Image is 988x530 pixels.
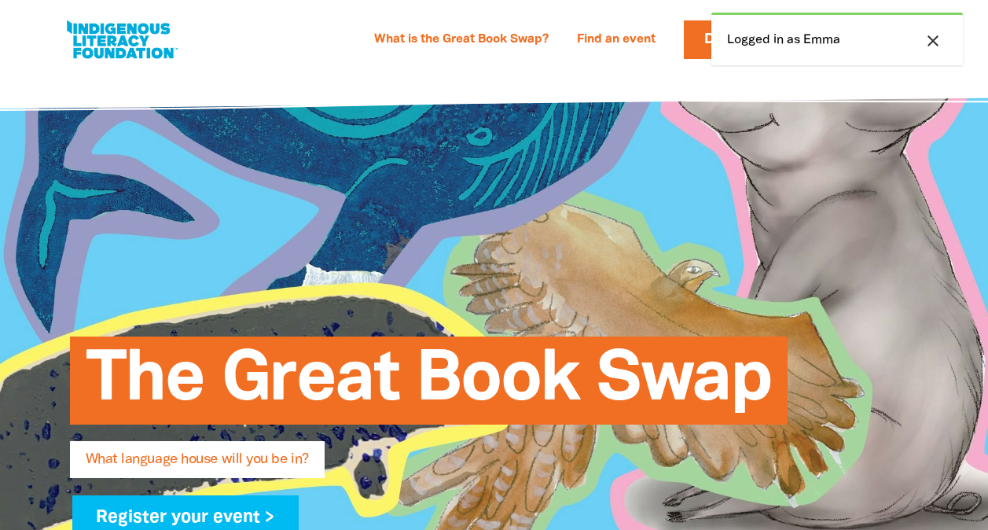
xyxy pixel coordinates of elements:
[86,453,309,478] span: What language house will you be in?
[711,13,963,65] div: Logged in as Emma
[567,28,665,53] a: Find an event
[684,20,783,59] a: Donate
[86,348,772,425] span: The Great Book Swap
[365,28,558,53] a: What is the Great Book Swap?
[919,31,947,51] button: close
[924,31,942,50] i: close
